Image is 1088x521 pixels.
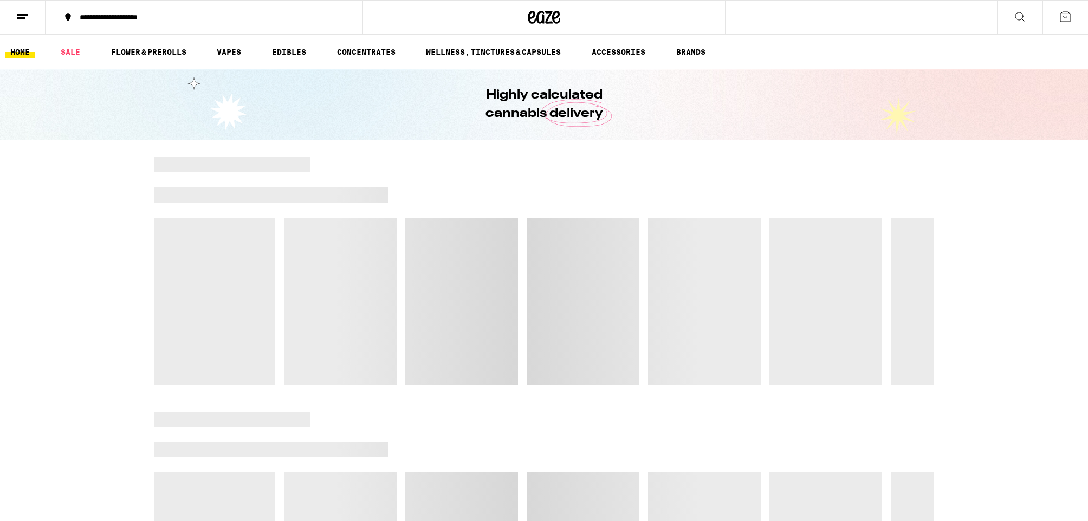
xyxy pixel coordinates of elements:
[332,45,401,58] a: CONCENTRATES
[211,45,247,58] a: VAPES
[55,45,86,58] a: SALE
[267,45,312,58] a: EDIBLES
[586,45,651,58] a: ACCESSORIES
[420,45,566,58] a: WELLNESS, TINCTURES & CAPSULES
[455,86,633,123] h1: Highly calculated cannabis delivery
[5,45,35,58] a: HOME
[106,45,192,58] a: FLOWER & PREROLLS
[671,45,711,58] button: BRANDS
